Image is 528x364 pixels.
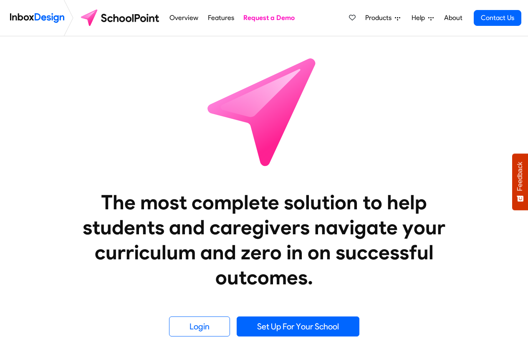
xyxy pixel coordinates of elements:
[77,8,165,28] img: schoolpoint logo
[66,190,462,290] heading: The most complete solution to help students and caregivers navigate your curriculum and zero in o...
[474,10,521,26] a: Contact Us
[237,316,359,336] a: Set Up For Your School
[412,13,428,23] span: Help
[512,153,528,210] button: Feedback - Show survey
[408,10,437,26] a: Help
[241,10,297,26] a: Request a Demo
[442,10,465,26] a: About
[365,13,395,23] span: Products
[362,10,404,26] a: Products
[167,10,201,26] a: Overview
[189,36,339,186] img: icon_schoolpoint.svg
[169,316,230,336] a: Login
[516,162,524,191] span: Feedback
[205,10,236,26] a: Features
